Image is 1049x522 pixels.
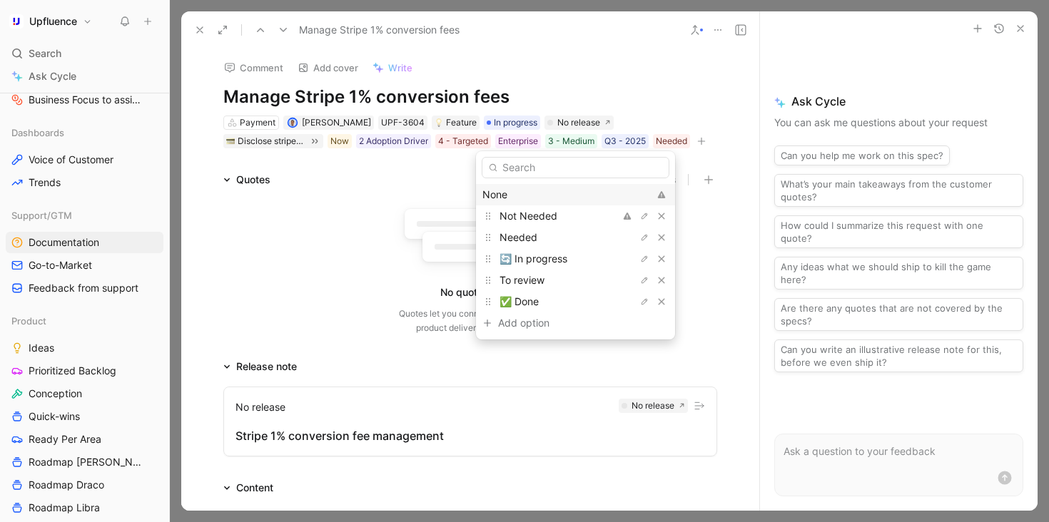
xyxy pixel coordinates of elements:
[482,157,669,178] input: Search
[500,274,544,286] span: To review
[476,270,675,291] div: To review
[500,231,537,243] span: Needed
[498,314,605,332] div: Add option
[476,291,675,312] div: ✅ Done
[482,186,649,203] div: None
[500,210,557,222] span: Not Needed
[476,248,675,270] div: 🔄 In progress
[476,227,675,248] div: Needed
[476,205,675,227] div: Not Needed
[500,295,539,307] span: ✅ Done
[500,252,567,265] span: 🔄 In progress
